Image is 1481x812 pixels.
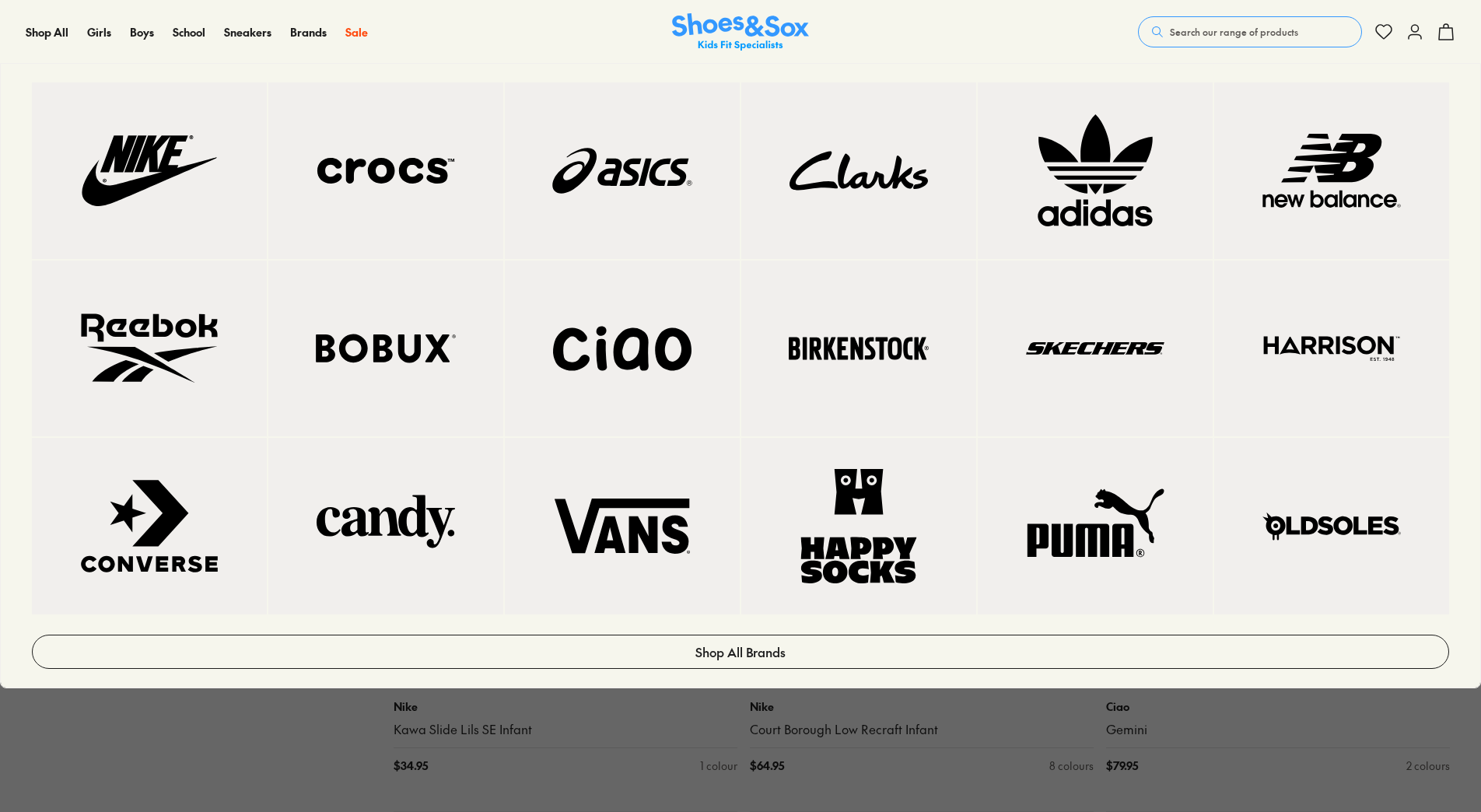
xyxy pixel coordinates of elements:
[345,24,368,40] span: Sale
[750,758,784,774] span: $ 64.95
[394,698,737,715] p: Nike
[87,24,111,40] span: Girls
[1138,16,1362,47] button: Search our range of products
[26,24,68,40] a: Shop All
[87,24,111,40] a: Girls
[394,758,428,774] span: $ 34.95
[1106,758,1138,774] span: $ 79.95
[394,721,737,738] a: Kawa Slide Lils SE Infant
[26,24,68,40] span: Shop All
[700,758,737,774] div: 1 colour
[290,24,327,40] a: Brands
[224,24,271,40] a: Sneakers
[1049,758,1094,774] div: 8 colours
[130,24,154,40] a: Boys
[1170,25,1298,39] span: Search our range of products
[224,24,271,40] span: Sneakers
[672,13,809,51] img: SNS_Logo_Responsive.svg
[173,24,205,40] a: School
[173,24,205,40] span: School
[1406,758,1450,774] div: 2 colours
[672,13,809,51] a: Shoes & Sox
[290,24,327,40] span: Brands
[1106,721,1450,738] a: Gemini
[1106,698,1450,715] p: Ciao
[750,698,1094,715] p: Nike
[750,721,1094,738] a: Court Borough Low Recraft Infant
[130,24,154,40] span: Boys
[345,24,368,40] a: Sale
[695,642,786,661] span: Shop All Brands
[32,635,1449,669] a: Shop All Brands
